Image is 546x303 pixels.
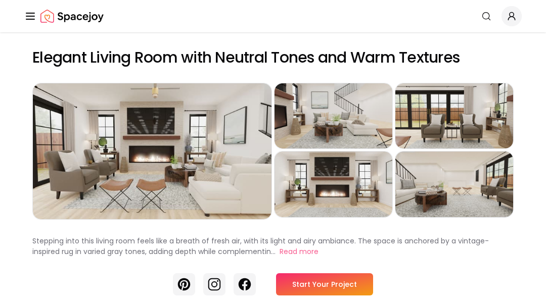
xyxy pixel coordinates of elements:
a: Spacejoy [40,6,104,26]
img: Spacejoy Logo [40,6,104,26]
a: Start Your Project [276,273,373,295]
h2: Elegant Living Room with Neutral Tones and Warm Textures [32,48,514,67]
button: Read more [280,246,318,257]
p: Stepping into this living room feels like a breath of fresh air, with its light and airy ambiance... [32,236,489,257]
